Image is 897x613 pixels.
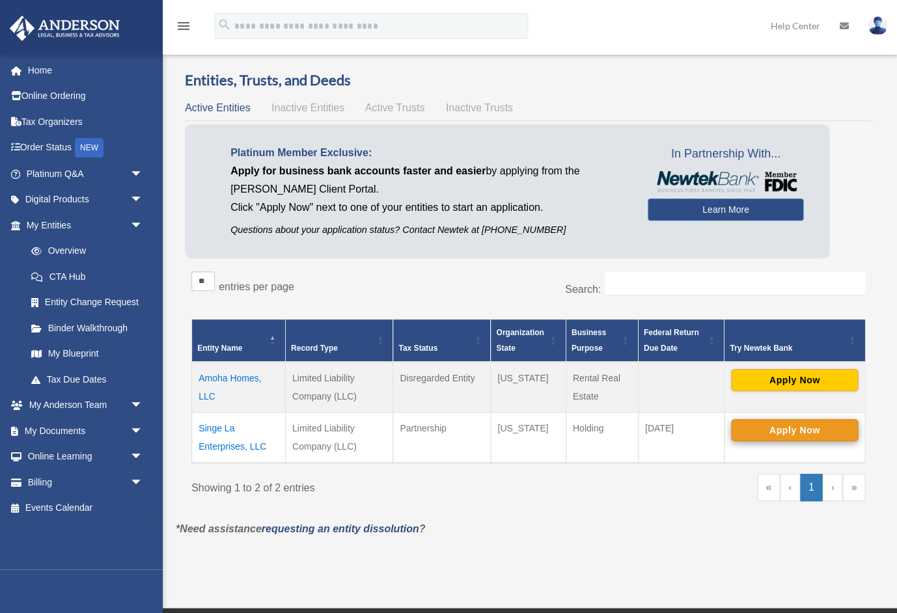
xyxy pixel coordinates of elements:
[230,198,628,217] p: Click "Apply Now" next to one of your entities to start an application.
[9,57,163,83] a: Home
[262,523,419,534] a: requesting an entity dissolution
[191,474,519,497] div: Showing 1 to 2 of 2 entries
[822,474,842,501] a: Next
[566,413,638,463] td: Holding
[18,366,156,392] a: Tax Due Dates
[9,444,163,470] a: Online Learningarrow_drop_down
[638,413,724,463] td: [DATE]
[393,362,491,413] td: Disregarded Entity
[75,138,103,157] div: NEW
[9,469,163,495] a: Billingarrow_drop_down
[219,281,294,292] label: entries per page
[491,362,566,413] td: [US_STATE]
[572,328,606,353] span: Business Purpose
[6,16,124,41] img: Anderson Advisors Platinum Portal
[130,469,156,496] span: arrow_drop_down
[18,290,156,316] a: Entity Change Request
[9,495,163,521] a: Events Calendar
[9,83,163,109] a: Online Ordering
[724,320,864,362] th: Try Newtek Bank : Activate to sort
[842,474,865,501] a: Last
[197,344,242,353] span: Entity Name
[566,362,638,413] td: Rental Real Estate
[566,320,638,362] th: Business Purpose: Activate to sort
[9,418,163,444] a: My Documentsarrow_drop_down
[192,320,286,362] th: Entity Name: Activate to invert sorting
[648,198,803,221] a: Learn More
[730,340,845,356] div: Try Newtek Bank
[192,362,286,413] td: Amoha Homes, LLC
[185,70,872,90] h3: Entities, Trusts, and Deeds
[285,413,393,463] td: Limited Liability Company (LLC)
[800,474,823,501] a: 1
[130,392,156,419] span: arrow_drop_down
[398,344,437,353] span: Tax Status
[130,161,156,187] span: arrow_drop_down
[393,320,491,362] th: Tax Status: Activate to sort
[757,474,780,501] a: First
[18,264,156,290] a: CTA Hub
[130,444,156,470] span: arrow_drop_down
[285,362,393,413] td: Limited Liability Company (LLC)
[9,212,156,238] a: My Entitiesarrow_drop_down
[18,238,150,264] a: Overview
[9,392,163,418] a: My Anderson Teamarrow_drop_down
[285,320,393,362] th: Record Type: Activate to sort
[638,320,724,362] th: Federal Return Due Date: Activate to sort
[654,171,797,192] img: NewtekBankLogoSM.png
[9,135,163,161] a: Order StatusNEW
[9,161,163,187] a: Platinum Q&Aarrow_drop_down
[192,413,286,463] td: Singe La Enterprises, LLC
[868,16,887,35] img: User Pic
[176,23,191,34] a: menu
[496,328,544,353] span: Organization State
[731,419,858,441] button: Apply Now
[780,474,800,501] a: Previous
[644,328,699,353] span: Federal Return Due Date
[9,109,163,135] a: Tax Organizers
[648,144,803,165] span: In Partnership With...
[176,18,191,34] i: menu
[731,369,858,391] button: Apply Now
[18,315,156,341] a: Binder Walkthrough
[9,187,163,213] a: Digital Productsarrow_drop_down
[130,187,156,213] span: arrow_drop_down
[365,102,425,113] span: Active Trusts
[176,523,425,534] em: *Need assistance ?
[491,320,566,362] th: Organization State: Activate to sort
[185,102,250,113] span: Active Entities
[271,102,344,113] span: Inactive Entities
[130,212,156,239] span: arrow_drop_down
[230,144,628,162] p: Platinum Member Exclusive:
[291,344,338,353] span: Record Type
[446,102,513,113] span: Inactive Trusts
[130,418,156,444] span: arrow_drop_down
[18,341,156,367] a: My Blueprint
[565,284,601,295] label: Search:
[230,165,486,176] span: Apply for business bank accounts faster and easier
[230,222,628,238] p: Questions about your application status? Contact Newtek at [PHONE_NUMBER]
[393,413,491,463] td: Partnership
[491,413,566,463] td: [US_STATE]
[230,162,628,198] p: by applying from the [PERSON_NAME] Client Portal.
[217,18,232,32] i: search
